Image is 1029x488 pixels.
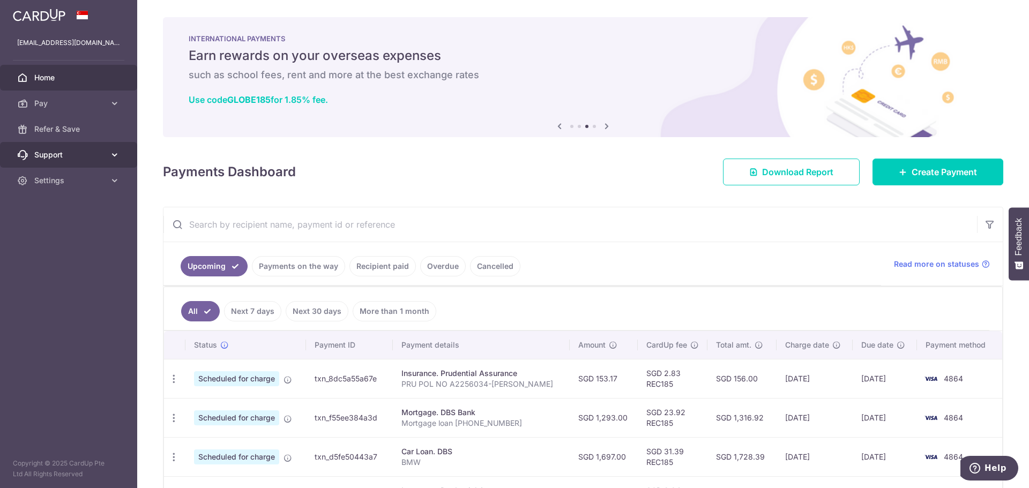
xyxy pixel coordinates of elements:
[853,437,916,476] td: [DATE]
[762,166,833,178] span: Download Report
[189,34,978,43] p: INTERNATIONAL PAYMENTS
[777,398,853,437] td: [DATE]
[944,374,963,383] span: 4864
[470,256,520,276] a: Cancelled
[920,411,942,424] img: Bank Card
[401,418,561,429] p: Mortgage loan [PHONE_NUMBER]
[646,340,687,350] span: CardUp fee
[401,446,561,457] div: Car Loan. DBS
[13,9,65,21] img: CardUp
[944,452,963,461] span: 4864
[194,340,217,350] span: Status
[853,398,916,437] td: [DATE]
[707,359,777,398] td: SGD 156.00
[960,456,1018,483] iframe: Opens a widget where you can find more information
[707,437,777,476] td: SGD 1,728.39
[163,162,296,182] h4: Payments Dashboard
[306,398,393,437] td: txn_f55ee384a3d
[194,410,279,425] span: Scheduled for charge
[181,301,220,321] a: All
[393,331,570,359] th: Payment details
[861,340,893,350] span: Due date
[353,301,436,321] a: More than 1 month
[401,368,561,379] div: Insurance. Prudential Assurance
[944,413,963,422] span: 4864
[777,359,853,398] td: [DATE]
[894,259,990,269] a: Read more on statuses
[349,256,416,276] a: Recipient paid
[894,259,979,269] span: Read more on statuses
[638,359,707,398] td: SGD 2.83 REC185
[638,437,707,476] td: SGD 31.39 REC185
[227,94,271,105] b: GLOBE185
[920,372,942,385] img: Bank Card
[785,340,829,350] span: Charge date
[570,398,638,437] td: SGD 1,293.00
[420,256,466,276] a: Overdue
[716,340,751,350] span: Total amt.
[723,159,860,185] a: Download Report
[1009,207,1029,280] button: Feedback - Show survey
[578,340,606,350] span: Amount
[34,175,105,186] span: Settings
[401,457,561,468] p: BMW
[306,437,393,476] td: txn_d5fe50443a7
[707,398,777,437] td: SGD 1,316.92
[401,379,561,389] p: PRU POL NO A2256034-[PERSON_NAME]
[224,301,281,321] a: Next 7 days
[1014,218,1024,256] span: Feedback
[34,124,105,134] span: Refer & Save
[194,371,279,386] span: Scheduled for charge
[189,94,328,105] a: Use codeGLOBE185for 1.85% fee.
[401,407,561,418] div: Mortgage. DBS Bank
[194,449,279,464] span: Scheduled for charge
[920,451,942,463] img: Bank Card
[17,37,120,48] p: [EMAIL_ADDRESS][DOMAIN_NAME]
[189,69,978,81] h6: such as school fees, rent and more at the best exchange rates
[873,159,1003,185] a: Create Payment
[34,149,105,160] span: Support
[853,359,916,398] td: [DATE]
[286,301,348,321] a: Next 30 days
[777,437,853,476] td: [DATE]
[306,359,393,398] td: txn_8dc5a55a67e
[34,72,105,83] span: Home
[163,207,977,242] input: Search by recipient name, payment id or reference
[181,256,248,276] a: Upcoming
[638,398,707,437] td: SGD 23.92 REC185
[189,47,978,64] h5: Earn rewards on your overseas expenses
[912,166,977,178] span: Create Payment
[34,98,105,109] span: Pay
[917,331,1002,359] th: Payment method
[570,437,638,476] td: SGD 1,697.00
[306,331,393,359] th: Payment ID
[570,359,638,398] td: SGD 153.17
[163,17,1003,137] img: International Payment Banner
[252,256,345,276] a: Payments on the way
